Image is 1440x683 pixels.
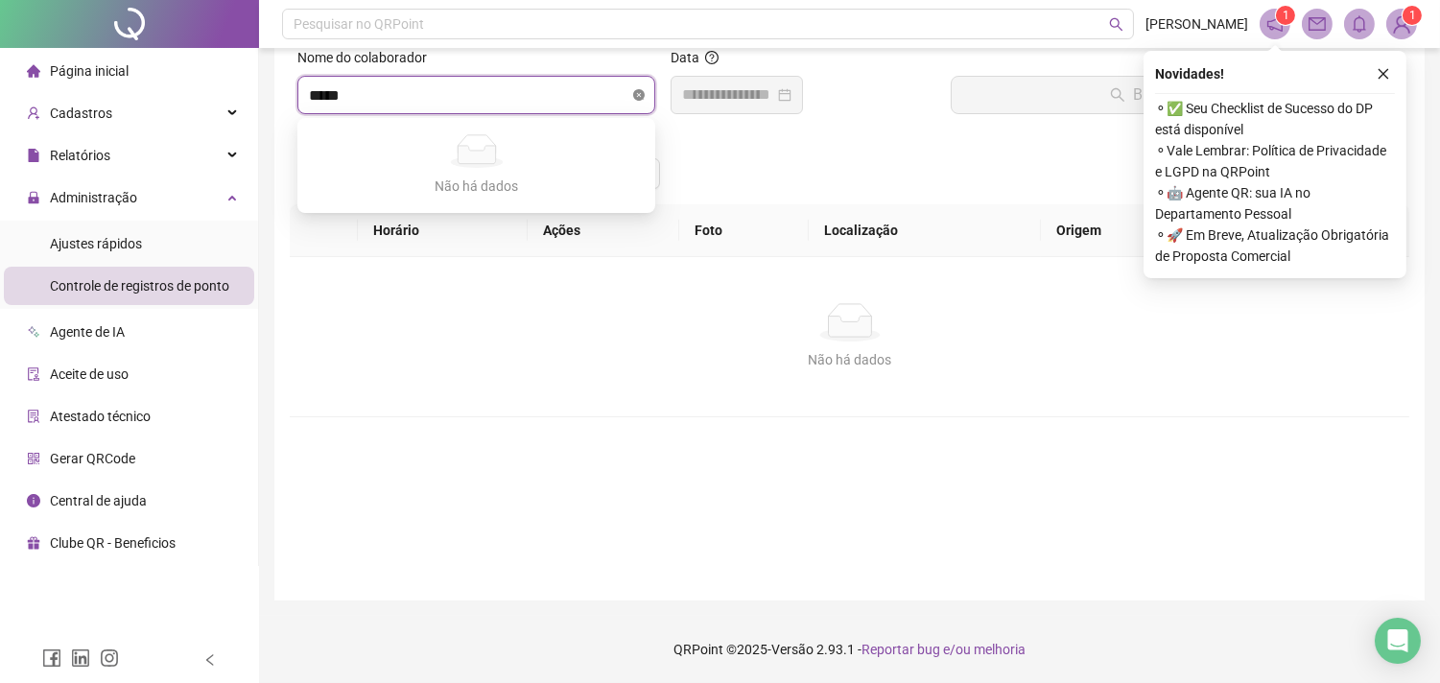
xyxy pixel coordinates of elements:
span: linkedin [71,648,90,668]
span: close-circle [633,89,645,101]
button: Buscar registros [951,76,1402,114]
span: gift [27,536,40,550]
span: Versão [771,642,814,657]
span: user-add [27,106,40,120]
sup: 1 [1276,6,1295,25]
span: Aceite de uso [50,366,129,382]
span: ⚬ ✅ Seu Checklist de Sucesso do DP está disponível [1155,98,1395,140]
span: 1 [1409,9,1416,22]
span: ⚬ Vale Lembrar: Política de Privacidade e LGPD na QRPoint [1155,140,1395,182]
span: mail [1309,15,1326,33]
span: qrcode [27,452,40,465]
span: Ajustes rápidos [50,236,142,251]
span: bell [1351,15,1368,33]
span: Cadastros [50,106,112,121]
span: Atestado técnico [50,409,151,424]
span: home [27,64,40,78]
th: Localização [809,204,1041,257]
span: file [27,149,40,162]
span: left [203,653,217,667]
span: ⚬ 🚀 Em Breve, Atualização Obrigatória de Proposta Comercial [1155,224,1395,267]
th: Origem [1041,204,1209,257]
span: Reportar bug e/ou melhoria [862,642,1026,657]
div: Não há dados [320,176,632,197]
span: question-circle [705,51,719,64]
span: facebook [42,648,61,668]
span: audit [27,367,40,381]
span: Página inicial [50,63,129,79]
img: 85695 [1387,10,1416,38]
span: Administração [50,190,137,205]
span: Clube QR - Beneficios [50,535,176,551]
span: info-circle [27,494,40,507]
footer: QRPoint © 2025 - 2.93.1 - [259,616,1440,683]
span: ⚬ 🤖 Agente QR: sua IA no Departamento Pessoal [1155,182,1395,224]
span: instagram [100,648,119,668]
th: Ações [528,204,679,257]
th: Foto [679,204,809,257]
span: Novidades ! [1155,63,1224,84]
span: Agente de IA [50,324,125,340]
span: notification [1266,15,1284,33]
span: Controle de registros de ponto [50,278,229,294]
sup: Atualize o seu contato no menu Meus Dados [1403,6,1422,25]
span: Gerar QRCode [50,451,135,466]
span: Central de ajuda [50,493,147,508]
span: 1 [1283,9,1289,22]
span: Data [671,50,699,65]
span: close [1377,67,1390,81]
div: Não há dados [313,349,1386,370]
span: search [1109,17,1123,32]
label: Nome do colaborador [297,47,439,68]
th: Horário [358,204,528,257]
span: [PERSON_NAME] [1145,13,1248,35]
span: lock [27,191,40,204]
div: Open Intercom Messenger [1375,618,1421,664]
span: Relatórios [50,148,110,163]
span: solution [27,410,40,423]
